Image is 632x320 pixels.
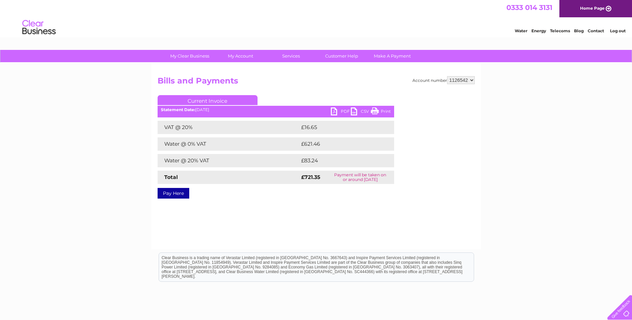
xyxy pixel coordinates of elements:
[301,174,320,180] strong: £721.35
[515,28,527,33] a: Water
[161,107,195,112] b: Statement Date:
[550,28,570,33] a: Telecoms
[22,17,56,38] img: logo.png
[326,171,394,184] td: Payment will be taken on or around [DATE]
[158,76,475,89] h2: Bills and Payments
[158,154,300,167] td: Water @ 20% VAT
[506,3,552,12] a: 0333 014 3131
[331,107,351,117] a: PDF
[213,50,268,62] a: My Account
[300,154,380,167] td: £83.24
[158,121,300,134] td: VAT @ 20%
[164,174,178,180] strong: Total
[351,107,371,117] a: CSV
[300,121,380,134] td: £16.65
[159,4,474,32] div: Clear Business is a trading name of Verastar Limited (registered in [GEOGRAPHIC_DATA] No. 3667643...
[610,28,626,33] a: Log out
[158,188,189,199] a: Pay Here
[264,50,318,62] a: Services
[158,137,300,151] td: Water @ 0% VAT
[574,28,584,33] a: Blog
[158,95,258,105] a: Current Invoice
[531,28,546,33] a: Energy
[365,50,420,62] a: Make A Payment
[314,50,369,62] a: Customer Help
[300,137,382,151] td: £621.46
[158,107,394,112] div: [DATE]
[412,76,475,84] div: Account number
[588,28,604,33] a: Contact
[162,50,217,62] a: My Clear Business
[371,107,391,117] a: Print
